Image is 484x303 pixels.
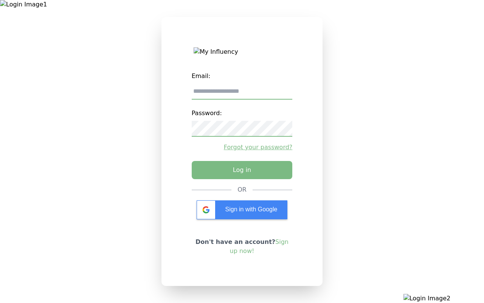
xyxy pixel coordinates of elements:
a: Forgot your password? [192,143,293,152]
p: Don't have an account? [192,237,293,256]
label: Password: [192,106,293,121]
button: Log in [192,161,293,179]
img: Login Image2 [403,294,484,303]
div: Sign in with Google [197,200,287,219]
img: My Influency [194,47,290,56]
label: Email: [192,69,293,84]
div: OR [237,185,247,194]
span: Sign in with Google [225,206,278,212]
